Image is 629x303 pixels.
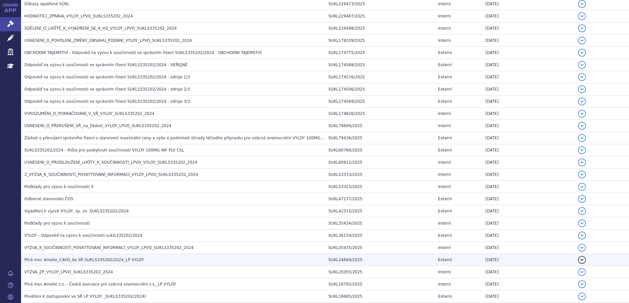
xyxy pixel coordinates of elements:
[578,207,586,215] button: detail
[24,184,93,189] span: Podklady pro výzvu k součinnosti II
[578,85,586,93] button: detail
[325,47,435,59] td: SUKL174775/2025
[24,87,190,92] span: Odpověď na výzvu k součinnosti ve správním řízení SUKLS335202/2024 - zdroje 2/3
[578,49,586,57] button: detail
[578,171,586,179] button: detail
[482,242,574,254] td: [DATE]
[482,169,574,181] td: [DATE]
[24,258,144,262] span: Plná moc Amelie_CAVO_ke SŘ SUKLS335202/2024_LP VYLOY
[325,217,435,230] td: SUKL35434/2025
[325,96,435,108] td: SUKL174569/2025
[578,12,586,20] button: detail
[325,169,435,181] td: SUKL53333/2025
[325,205,435,217] td: SUKL42315/2025
[24,282,176,287] span: Plná moc Amelie z.s. - Česká asociace pro vzácná onemocnění z.s._LP VYLOY
[438,63,452,67] span: Externí
[578,73,586,81] button: detail
[325,35,435,47] td: SUKL178339/2025
[24,50,262,55] span: OBCHODNÍ TAJEMSTVÍ - Odpověď na výzvu k součinnosti ve správním řízení SUKLS335202/2024 - OBCHODN...
[325,266,435,278] td: SUKL25055/2025
[482,35,574,47] td: [DATE]
[438,270,451,274] span: Interní
[578,122,586,130] button: detail
[24,148,184,152] span: SUKLS335202/2024 - lhůta pro poskytnutí součinnosti VYLOY 100MG INF PLV CSL
[24,160,197,165] span: USNESENÍ_O_PRODLOUŽENÍ_LHŮTY_K_SOUČINNOSTI_LPVO_VYLOY_SUKLS335202_2024
[482,10,574,22] td: [DATE]
[438,184,451,189] span: Interní
[578,158,586,166] button: detail
[438,2,451,6] span: Interní
[482,181,574,193] td: [DATE]
[24,270,113,274] span: VÝZVA_ZP_VYLOY_LPVO_SUKLS335202_2024
[325,242,435,254] td: SUKL35435/2025
[24,75,190,79] span: Odpověď na výzvu k součinnosti ve správním řízení SUKLS335202/2024 - zdroje 1/3
[438,75,452,79] span: Externí
[438,245,451,250] span: Interní
[24,245,193,250] span: VÝZVA_K_SOUČINNOSTI_POSKYTOVÁNÍ_INFORMACÍ_VYLOY_LPVO_SUKLS335202_2024
[24,38,192,43] span: USNESENÍ_O_POVOLENÍ_ZMĚNY_OBSAHU_PODÁNÍ_VYLOY_LPVO_SUKLS335202_2024
[438,294,452,299] span: Externí
[325,120,435,132] td: SUKL79694/2025
[24,124,171,128] span: USNESENÍ_O_PŘERUŠENÍ_SŘ_na_žádost_VYLOY_LPVO_SUKLS335202_2024
[482,217,574,230] td: [DATE]
[578,256,586,264] button: detail
[438,136,452,140] span: Externí
[438,172,451,177] span: Interní
[325,193,435,205] td: SUKL47237/2025
[24,14,133,18] span: HODNOTÍCÍ_ZPRÁVA_VYLOY_LPVO_SUKLS335202_2024
[578,24,586,32] button: detail
[24,172,198,177] span: 2_VÝZVA_K_SOUČINNOSTI_POSKYTOVÁNÍ_INFORMACÍ_VYLOY_LPVO_SUKLS335202_2024
[578,183,586,191] button: detail
[482,266,574,278] td: [DATE]
[325,108,435,120] td: SUKL174826/2025
[482,278,574,290] td: [DATE]
[578,268,586,276] button: detail
[325,83,435,96] td: SUKL174596/2025
[24,233,142,238] span: VYLOY - Odpověď na výzvu k součinnosti sukls335202/2024
[438,160,451,165] span: Interní
[578,61,586,69] button: detail
[438,197,452,201] span: Externí
[578,232,586,239] button: detail
[438,99,452,104] span: Externí
[24,63,188,67] span: Odpověď na výzvu k součinnosti ve správním řízení SUKLS335202/2024 - VEŘEJNÉ
[325,71,435,83] td: SUKL174576/2025
[482,59,574,71] td: [DATE]
[482,108,574,120] td: [DATE]
[325,181,435,193] td: SUKL53323/2025
[438,209,452,213] span: Externí
[578,134,586,142] button: detail
[325,144,435,156] td: SUKL60766/2025
[482,254,574,266] td: [DATE]
[438,148,452,152] span: Externí
[482,120,574,132] td: [DATE]
[482,230,574,242] td: [DATE]
[438,282,451,287] span: Interní
[578,110,586,118] button: detail
[24,111,154,116] span: VYROZUMĚNÍ_O_POKRAČOVÁNÍ_V_SŘ_VYLOY_SUKLS335202_2024
[578,37,586,44] button: detail
[24,136,388,140] span: Žádost o přerušení správního řízení o stanovení maximální ceny a výše a podmínek úhrady léčivého ...
[482,83,574,96] td: [DATE]
[578,292,586,300] button: detail
[325,156,435,169] td: SUKL60912/2025
[482,156,574,169] td: [DATE]
[24,197,73,201] span: Odborné stanovisko ČOS
[438,26,451,31] span: Interní
[438,50,452,55] span: Externí
[438,38,451,43] span: Interní
[438,221,451,226] span: Interní
[438,124,451,128] span: Interní
[482,193,574,205] td: [DATE]
[24,99,190,104] span: Odpověď na výzvu k součinnosti ve správním řízení SUKLS335202/2024 - zdroje 3/3
[438,87,452,92] span: Externí
[24,209,129,213] span: Vyjádření k výzvě VYLOY, sp. zn. SUKLS335202/2024
[578,280,586,288] button: detail
[578,219,586,227] button: detail
[325,278,435,290] td: SUKL18792/2025
[24,221,90,226] span: Podklady pro výzvu k součinnosti
[578,195,586,203] button: detail
[482,22,574,35] td: [DATE]
[482,132,574,144] td: [DATE]
[438,111,451,116] span: Interní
